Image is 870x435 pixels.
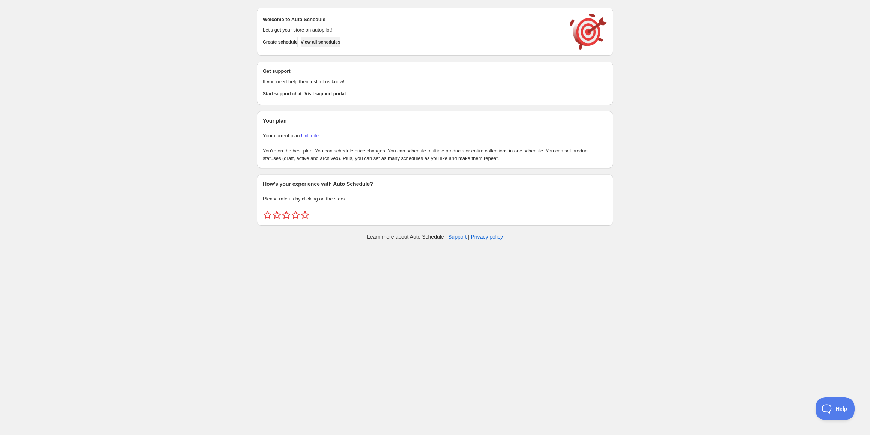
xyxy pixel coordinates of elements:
h2: Your plan [263,117,607,125]
p: Please rate us by clicking on the stars [263,195,607,203]
span: Visit support portal [304,91,346,97]
a: Visit support portal [304,89,346,99]
p: Let's get your store on autopilot! [263,26,562,34]
h2: Get support [263,68,562,75]
p: Learn more about Auto Schedule | | [367,233,503,241]
p: Your current plan: [263,132,607,140]
a: Privacy policy [471,234,503,240]
span: Create schedule [263,39,298,45]
a: Support [448,234,466,240]
button: View all schedules [301,37,340,47]
span: Start support chat [263,91,301,97]
p: You're on the best plan! You can schedule price changes. You can schedule multiple products or en... [263,147,607,162]
a: Start support chat [263,89,301,99]
span: View all schedules [301,39,340,45]
p: If you need help then just let us know! [263,78,562,86]
a: Unlimited [301,133,321,138]
iframe: Toggle Customer Support [816,397,855,420]
button: Create schedule [263,37,298,47]
h2: How's your experience with Auto Schedule? [263,180,607,188]
h2: Welcome to Auto Schedule [263,16,562,23]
